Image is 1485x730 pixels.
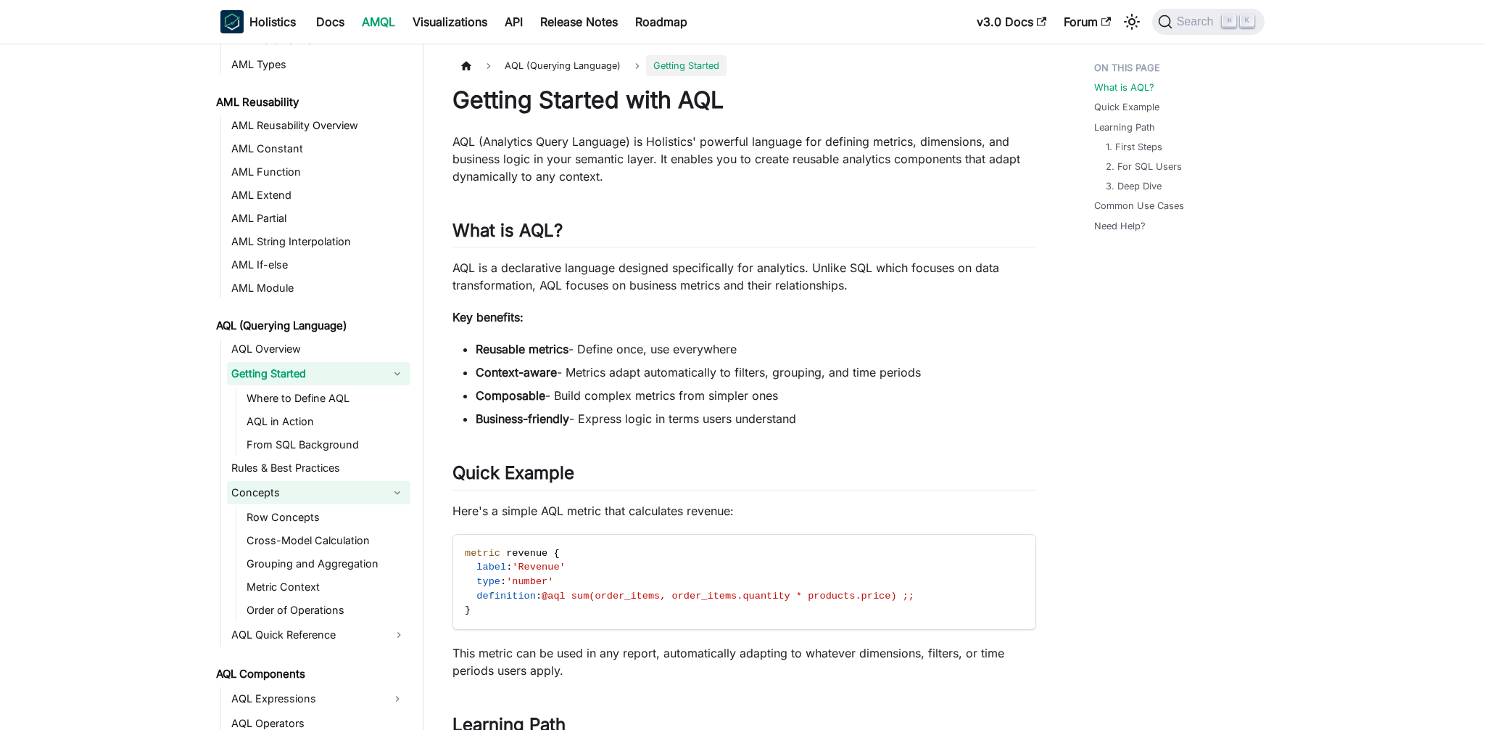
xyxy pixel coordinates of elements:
strong: Business-friendly [476,411,569,426]
a: Visualizations [404,10,496,33]
a: Row Concepts [242,507,410,528]
a: HolisticsHolistics [220,10,296,33]
a: Getting Started [227,362,384,385]
a: 2. For SQL Users [1106,160,1182,173]
h2: Quick Example [452,462,1036,490]
button: Search (Command+K) [1152,9,1265,35]
a: Roadmap [626,10,696,33]
p: AQL is a declarative language designed specifically for analytics. Unlike SQL which focuses on da... [452,259,1036,294]
li: - Define once, use everywhere [476,340,1036,358]
span: Getting Started [646,55,727,76]
nav: Breadcrumbs [452,55,1036,76]
a: API [496,10,531,33]
p: This metric can be used in any report, automatically adapting to whatever dimensions, filters, or... [452,644,1036,679]
strong: Composable [476,388,545,403]
a: Order of Operations [242,600,410,620]
a: AQL in Action [242,411,410,432]
a: AML Extend [227,185,410,205]
a: Forum [1055,10,1120,33]
a: Docs [307,10,353,33]
a: AMQL [353,10,404,33]
button: Switch between dark and light mode (currently light mode) [1120,10,1143,33]
a: Learning Path [1094,120,1155,134]
strong: Reusable metrics [476,342,568,356]
span: Search [1172,15,1223,28]
h2: What is AQL? [452,220,1036,247]
span: type [476,576,500,587]
nav: Docs sidebar [206,44,423,730]
strong: Key benefits: [452,310,524,324]
a: Concepts [227,481,384,504]
p: AQL (Analytics Query Language) is Holistics' powerful language for defining metrics, dimensions, ... [452,133,1036,185]
h1: Getting Started with AQL [452,86,1036,115]
a: Where to Define AQL [242,388,410,409]
a: AML Reusability [212,92,410,112]
a: AML String Interpolation [227,231,410,252]
span: : [500,576,506,587]
a: Metric Context [242,577,410,597]
span: 'Revenue' [512,562,565,573]
a: AML Function [227,162,410,182]
span: metric [465,548,500,559]
a: AQL Expressions [227,687,384,710]
a: Grouping and Aggregation [242,554,410,574]
li: - Build complex metrics from simpler ones [476,387,1036,404]
a: Rules & Best Practices [227,458,410,478]
span: : [506,562,512,573]
span: label [476,562,506,573]
button: Collapse sidebar category 'Getting Started' [384,362,410,385]
span: @aql sum(order_items, order_items.quantity * products.price) ;; [542,591,914,602]
span: { [553,548,559,559]
a: Cross-Model Calculation [242,530,410,551]
p: Here's a simple AQL metric that calculates revenue: [452,502,1036,520]
a: AQL (Querying Language) [212,316,410,336]
a: 3. Deep Dive [1106,179,1162,193]
a: Home page [452,55,480,76]
a: AML Module [227,278,410,298]
b: Holistics [249,13,296,30]
a: Release Notes [531,10,626,33]
span: } [465,604,471,615]
kbd: K [1240,15,1254,28]
a: AML Constant [227,139,410,159]
a: Common Use Cases [1094,199,1184,213]
kbd: ⌘ [1222,15,1236,28]
a: AML Partial [227,208,410,229]
a: AQL Overview [227,339,410,359]
strong: Context-aware [476,365,557,380]
a: What is AQL? [1094,81,1154,94]
span: definition [476,591,536,602]
a: From SQL Background [242,435,410,455]
a: 1. First Steps [1106,140,1162,154]
li: - Express logic in terms users understand [476,410,1036,427]
a: AML Reusability Overview [227,115,410,136]
img: Holistics [220,10,244,33]
a: Quick Example [1094,100,1159,114]
span: revenue [506,548,547,559]
li: - Metrics adapt automatically to filters, grouping, and time periods [476,364,1036,381]
button: Expand sidebar category 'AQL Expressions' [384,687,410,710]
a: AML Types [227,54,410,75]
a: AQL Components [212,664,410,684]
a: Need Help? [1094,219,1146,233]
a: AQL Quick Reference [227,623,410,647]
a: AML If-else [227,255,410,275]
span: 'number' [506,576,553,587]
a: v3.0 Docs [968,10,1055,33]
button: Collapse sidebar category 'Concepts' [384,481,410,504]
span: AQL (Querying Language) [497,55,628,76]
span: : [536,591,542,602]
